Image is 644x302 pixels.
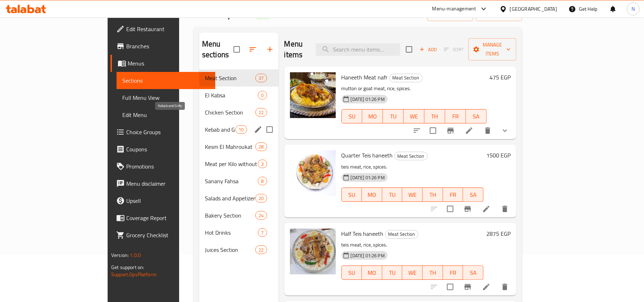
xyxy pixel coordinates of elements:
span: Kebab and Grills [205,125,235,134]
span: 20 [256,195,266,202]
span: El Kabsa [205,91,258,99]
div: El Kabsa0 [199,87,279,104]
svg: Show Choices [501,126,509,135]
span: FR [446,190,461,200]
button: SU [341,109,363,123]
span: MO [365,268,379,278]
button: SU [341,187,362,202]
a: Sections [117,72,215,89]
div: Kesm El Mahroukat28 [199,138,279,155]
span: Sections [122,76,210,85]
span: Select to update [443,201,458,216]
button: MO [362,266,382,280]
span: 28 [256,143,266,150]
span: Version: [111,250,129,260]
a: Menu disclaimer [110,175,215,192]
a: Choice Groups [110,123,215,141]
span: 3 [258,161,266,167]
span: WE [407,111,422,122]
a: Promotions [110,158,215,175]
h2: Menu sections [202,39,233,60]
a: Edit menu item [482,283,491,291]
span: Chicken Section [205,108,255,117]
span: 10 [236,126,246,133]
span: SA [466,190,481,200]
input: search [316,43,400,56]
span: Coverage Report [126,214,210,222]
p: mutton or goat meat, rice, spices. [341,84,487,93]
span: Branches [126,42,210,50]
span: 1.0.0 [130,250,141,260]
button: TH [424,109,445,123]
div: items [255,142,267,151]
div: items [255,211,267,220]
span: Menus [128,59,210,68]
span: Select section first [439,44,468,55]
div: Chicken Section22 [199,104,279,121]
button: TH [423,187,443,202]
span: Sanany Fahsa [205,177,258,185]
span: Meat Section [395,152,427,160]
div: items [255,108,267,117]
span: Get support on: [111,263,144,272]
span: TH [427,111,442,122]
span: Half Teis haneeth [341,228,384,239]
div: items [258,160,267,168]
div: Kesm El Mahroukat [205,142,255,151]
span: Edit Restaurant [126,25,210,33]
span: [DATE] 01:26 PM [348,252,388,259]
span: Quarter Teis haneeth [341,150,393,161]
span: WE [405,268,420,278]
span: Meat Section [390,74,422,82]
button: delete [479,122,496,139]
span: SU [345,190,359,200]
img: Quarter Teis haneeth [290,150,336,196]
span: Promotions [126,162,210,171]
a: Support.OpsPlatform [111,270,157,279]
span: SU [345,111,360,122]
a: Coupons [110,141,215,158]
div: Meat per Kilo without Cooking3 [199,155,279,172]
div: [GEOGRAPHIC_DATA] [510,5,557,13]
span: [DATE] 01:26 PM [348,96,388,103]
span: 37 [256,75,266,82]
span: N [631,5,635,13]
button: SA [466,109,487,123]
span: import [433,10,467,19]
div: items [258,228,267,237]
div: Kebab and Grills10edit [199,121,279,138]
button: SU [341,266,362,280]
div: Hot Drinks7 [199,224,279,241]
div: Salads and Appetizers20 [199,190,279,207]
span: Coupons [126,145,210,154]
button: show more [496,122,513,139]
a: Menus [110,55,215,72]
span: Haneeth Meat nafr [341,72,388,83]
div: Juices Section22 [199,241,279,258]
h6: 475 EGP [490,72,511,82]
span: Upsell [126,196,210,205]
span: Juices Section [205,245,255,254]
button: Add section [261,41,279,58]
a: Full Menu View [117,89,215,106]
a: Upsell [110,192,215,209]
button: Branch-specific-item [459,200,476,218]
span: TH [426,268,440,278]
img: Haneeth Meat nafr [290,72,336,118]
a: Coverage Report [110,209,215,226]
span: Menu disclaimer [126,179,210,188]
span: 24 [256,212,266,219]
span: Meat per Kilo without Cooking [205,160,258,168]
span: WE [405,190,420,200]
div: items [258,91,267,99]
span: Bakery Section [205,211,255,220]
span: FR [448,111,463,122]
button: WE [402,187,423,202]
span: TU [385,268,400,278]
a: Edit menu item [482,205,491,213]
a: Edit menu item [465,126,473,135]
